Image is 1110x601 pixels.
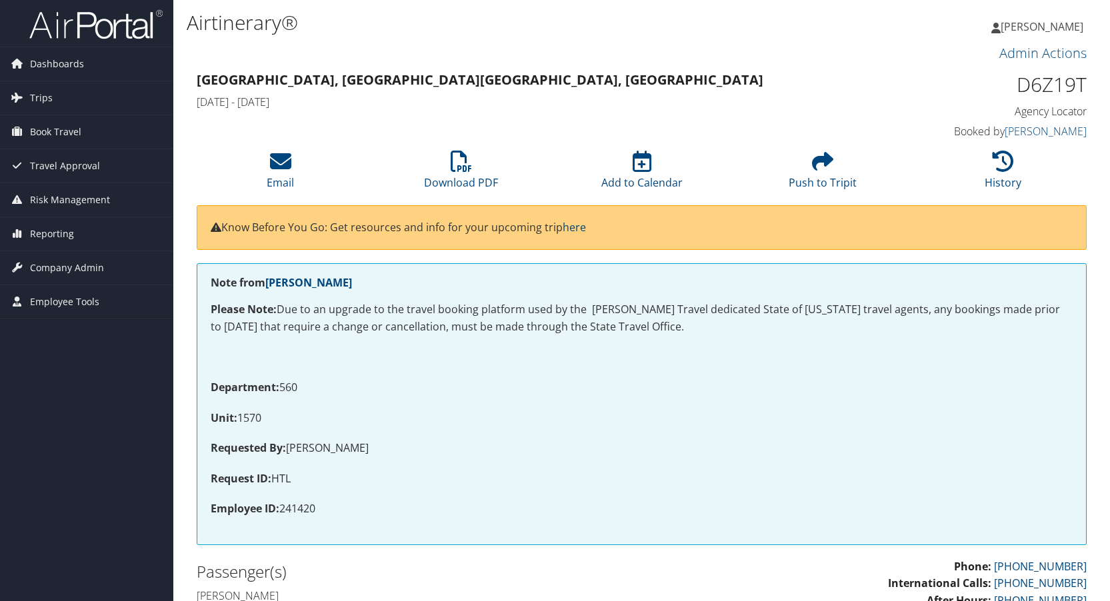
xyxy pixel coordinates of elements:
[197,560,632,583] h2: Passenger(s)
[29,9,163,40] img: airportal-logo.png
[211,440,286,455] strong: Requested By:
[211,219,1073,237] p: Know Before You Go: Get resources and info for your upcoming trip
[985,158,1021,190] a: History
[30,47,84,81] span: Dashboards
[1005,124,1087,139] a: [PERSON_NAME]
[994,559,1087,574] a: [PHONE_NUMBER]
[994,576,1087,590] a: [PHONE_NUMBER]
[211,440,1073,457] p: [PERSON_NAME]
[424,158,498,190] a: Download PDF
[30,149,100,183] span: Travel Approval
[267,158,294,190] a: Email
[954,559,991,574] strong: Phone:
[879,104,1087,119] h4: Agency Locator
[187,9,793,37] h1: Airtinerary®
[30,217,74,251] span: Reporting
[211,500,1073,518] p: 241420
[211,380,279,394] strong: Department:
[211,275,352,290] strong: Note from
[30,285,99,318] span: Employee Tools
[879,124,1087,139] h4: Booked by
[265,275,352,290] a: [PERSON_NAME]
[197,95,859,109] h4: [DATE] - [DATE]
[789,158,857,190] a: Push to Tripit
[211,501,279,516] strong: Employee ID:
[197,71,763,89] strong: [GEOGRAPHIC_DATA], [GEOGRAPHIC_DATA] [GEOGRAPHIC_DATA], [GEOGRAPHIC_DATA]
[879,71,1087,99] h1: D6Z19T
[211,410,237,425] strong: Unit:
[30,183,110,217] span: Risk Management
[991,7,1097,47] a: [PERSON_NAME]
[30,115,81,149] span: Book Travel
[563,220,586,235] a: here
[888,576,991,590] strong: International Calls:
[211,301,1073,335] p: Due to an upgrade to the travel booking platform used by the [PERSON_NAME] Travel dedicated State...
[211,302,277,316] strong: Please Note:
[601,158,683,190] a: Add to Calendar
[211,379,1073,396] p: 560
[211,471,271,486] strong: Request ID:
[30,81,53,115] span: Trips
[211,410,1073,427] p: 1570
[999,44,1087,62] a: Admin Actions
[30,251,104,285] span: Company Admin
[1001,19,1083,34] span: [PERSON_NAME]
[211,470,1073,488] p: HTL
